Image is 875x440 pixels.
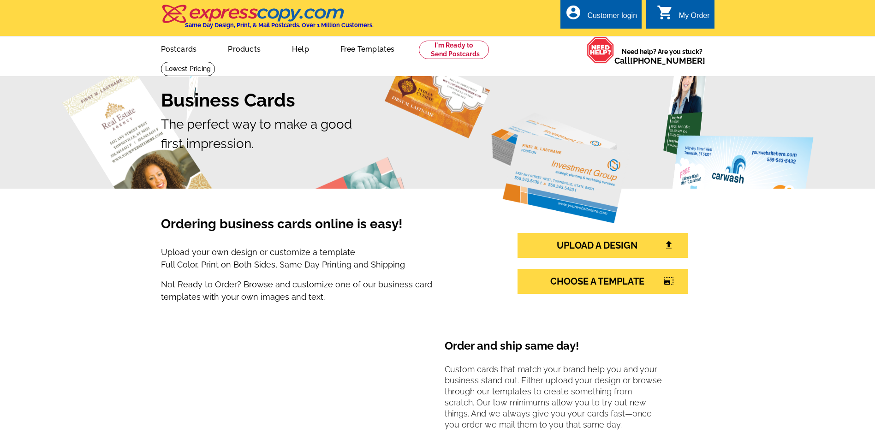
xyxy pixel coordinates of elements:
[565,4,582,21] i: account_circle
[491,113,630,223] img: investment-group.png
[185,22,374,29] h4: Same Day Design, Print, & Mail Postcards. Over 1 Million Customers.
[161,11,374,29] a: Same Day Design, Print, & Mail Postcards. Over 1 Million Customers.
[146,37,212,59] a: Postcards
[161,216,478,242] h3: Ordering business cards online is easy!
[161,278,478,303] p: Not Ready to Order? Browse and customize one of our business card templates with your own images ...
[657,4,673,21] i: shopping_cart
[277,37,324,59] a: Help
[587,36,614,64] img: help
[518,269,688,294] a: CHOOSE A TEMPLATEphoto_size_select_large
[326,37,410,59] a: Free Templates
[213,37,275,59] a: Products
[614,56,705,65] span: Call
[161,115,714,154] p: The perfect way to make a good first impression.
[161,246,478,271] p: Upload your own design or customize a template Full Color, Print on Both Sides, Same Day Printing...
[161,89,714,111] h1: Business Cards
[445,364,673,438] p: Custom cards that match your brand help you and your business stand out. Either upload your desig...
[565,10,637,22] a: account_circle Customer login
[614,47,710,65] span: Need help? Are you stuck?
[587,12,637,24] div: Customer login
[445,339,673,360] h4: Order and ship same day!
[630,56,705,65] a: [PHONE_NUMBER]
[657,10,710,22] a: shopping_cart My Order
[664,277,674,285] i: photo_size_select_large
[679,12,710,24] div: My Order
[518,233,688,258] a: UPLOAD A DESIGN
